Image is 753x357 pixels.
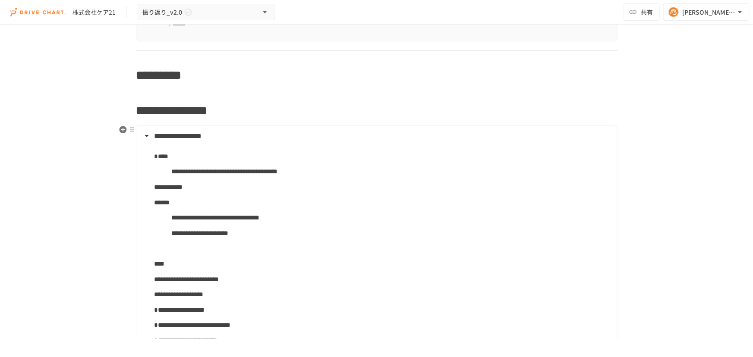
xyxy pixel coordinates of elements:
[624,3,660,21] button: 共有
[641,7,653,17] span: 共有
[137,4,275,21] button: 振り返り_v2.0
[663,3,750,21] button: [PERSON_NAME][EMAIL_ADDRESS][DOMAIN_NAME]
[682,7,736,18] div: [PERSON_NAME][EMAIL_ADDRESS][DOMAIN_NAME]
[72,8,116,17] div: 株式会社ケア21
[10,5,66,19] img: i9VDDS9JuLRLX3JIUyK59LcYp6Y9cayLPHs4hOxMB9W
[142,7,182,18] span: 振り返り_v2.0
